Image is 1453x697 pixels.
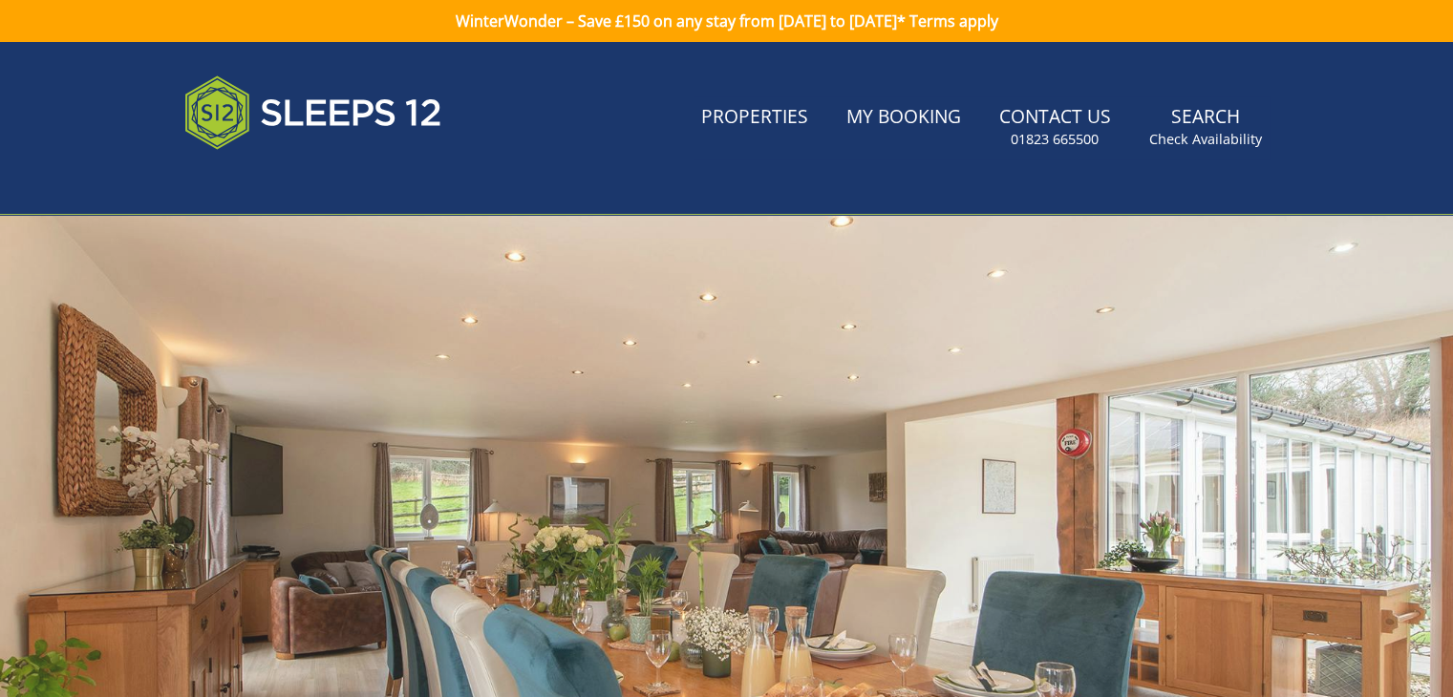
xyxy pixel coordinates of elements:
[1142,96,1270,158] a: SearchCheck Availability
[175,172,375,188] iframe: Customer reviews powered by Trustpilot
[1149,130,1262,149] small: Check Availability
[694,96,816,139] a: Properties
[1011,130,1099,149] small: 01823 665500
[992,96,1119,158] a: Contact Us01823 665500
[839,96,969,139] a: My Booking
[184,65,442,160] img: Sleeps 12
